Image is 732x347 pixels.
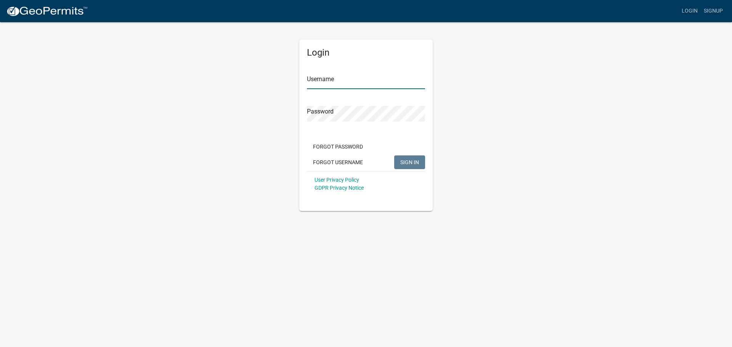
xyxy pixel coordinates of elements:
[679,4,701,18] a: Login
[307,47,425,58] h5: Login
[307,155,369,169] button: Forgot Username
[315,185,364,191] a: GDPR Privacy Notice
[701,4,726,18] a: Signup
[394,155,425,169] button: SIGN IN
[315,177,359,183] a: User Privacy Policy
[400,159,419,165] span: SIGN IN
[307,140,369,154] button: Forgot Password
